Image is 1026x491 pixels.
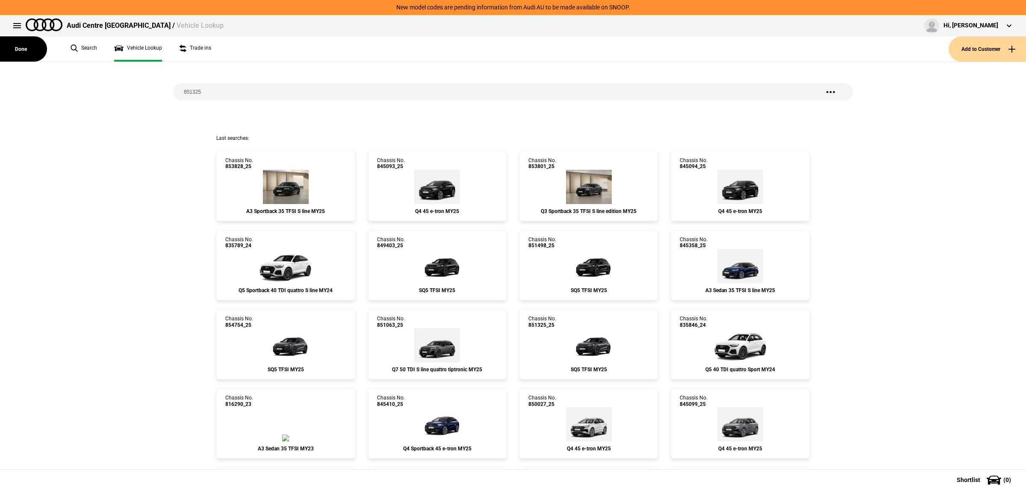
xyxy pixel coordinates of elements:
div: Chassis No. [528,316,556,328]
span: 849403_25 [377,243,405,248]
div: SQ5 TFSI MY25 [528,287,649,293]
img: audi.png [26,18,62,31]
div: Chassis No. [680,316,708,328]
span: 850027_25 [528,401,556,407]
div: Q5 40 TDI quattro Sport MY24 [680,367,800,373]
div: A3 Sportback 35 TFSI S line MY25 [225,208,346,214]
img: Audi_F4BA53_25_AO_0E0E_4ZD_WA2_3S2_55K_QQ9_(Nadin:_3S2_4ZD_55K_C16_QQ9_S7E_WA2)_ext.png [717,170,763,204]
span: 851325_25 [528,322,556,328]
a: Search [71,36,97,62]
span: 845099_25 [680,401,708,407]
img: Audi_FYTCUY_24_YM_Z9Z9_WC7_WXE_3FU_4ZD_54U_(Nadin:_3FU_4ZD_54U_6FJ_6XL_C50_PXC_WC7_WXE)_ext.png [255,249,316,283]
img: Audi_F4BA53_25_AO_0E0E_4ZD_WA2_3S2_55K_QQ9_(Nadin:_3S2_4ZD_55K_C16_QQ9_S7E_WA2)_ext.png [414,170,460,204]
img: Audi_F4BA53_25_AO_C2C2_4ZD_WA7_3S2_PY5_PYY_(Nadin:_3S2_4ZD_6FJ_C18_PY5_PYY_S7E_WA7)_ext.png [717,407,763,441]
span: 851498_25 [528,243,556,248]
span: 835789_24 [225,243,253,248]
div: A3 Sedan 35 TFSI S line MY25 [680,287,800,293]
span: 845094_25 [680,163,708,169]
span: 853828_25 [225,163,253,169]
div: Q5 Sportback 40 TDI quattro S line MY24 [225,287,346,293]
input: Enter vehicle chassis number or other identifier. [173,83,808,101]
a: Vehicle Lookup [114,36,162,62]
img: Audi_F4NA53_25_AO_2D2D_3FU_4ZD_WA7_WA2_6FJ_PY5_PYY_QQ9_55K_(Nadin:_3FU_4ZD_55K_6FJ_C19_PY5_PYY_QQ... [412,407,463,441]
div: Chassis No. [377,237,405,249]
div: Q4 45 e-tron MY25 [680,446,800,452]
div: Chassis No. [680,237,708,249]
div: A3 Sedan 35 TFSI MY23 [225,446,346,452]
div: Chassis No. [528,395,556,407]
div: Q4 45 e-tron MY25 [528,446,649,452]
div: SQ5 TFSI MY25 [225,367,346,373]
div: Q4 45 e-tron MY25 [377,208,498,214]
span: 816290_23 [225,401,253,407]
div: Chassis No. [225,237,253,249]
div: Chassis No. [528,157,556,170]
div: Q4 45 e-tron MY25 [680,208,800,214]
span: Last searches: [216,135,249,141]
button: Add to Customer [949,36,1026,62]
img: Audi_GUBS5Y_25S_GX_N7N7_PAH_5MK_WA2_6FJ_53A_PYH_PWO_Y4T_(Nadin:_53A_5MK_6FJ_C56_PAH_PWO_PYH_WA2_Y... [563,328,614,362]
span: 845093_25 [377,163,405,169]
span: 845358_25 [680,243,708,248]
img: Audi_8YFCYG_25_EI_0E0E_3FB_WXC_4E6_WXC-1_PWL_U35_(Nadin:_3FB_4E6_C56_PWL_U35_WXC)_ext.png [263,170,309,204]
span: ( 0 ) [1003,477,1011,483]
span: 845410_25 [377,401,405,407]
div: Q4 Sportback 45 e-tron MY25 [377,446,498,452]
img: Audi_8YSAZG_23_AC_H1H1_MP_PAQ_PIA_V98_WA7_(Nadin:_4L6_6XI_C38_PAQ_PIA_V98_WA7)_ext.png [282,435,289,441]
div: Chassis No. [225,395,253,407]
div: Q3 Sportback 35 TFSI S line edition MY25 [528,208,649,214]
div: Chassis No. [377,395,405,407]
div: Chassis No. [680,157,708,170]
span: 835846_24 [680,322,708,328]
div: Chassis No. [225,157,253,170]
div: Chassis No. [225,316,253,328]
button: Shortlist(0) [944,469,1026,491]
span: 853801_25 [528,163,556,169]
img: Audi_8YMCYG_25_EI_2D2D_3FB_WXC-2_WXC_(Nadin:_3FB_6FJ_C52_WXC)_ext.png [717,249,763,283]
div: Hi, [PERSON_NAME] [943,21,998,30]
span: 854754_25 [225,322,253,328]
div: Audi Centre [GEOGRAPHIC_DATA] / [67,21,224,30]
div: Chassis No. [528,237,556,249]
img: Audi_GUBS5Y_25S_GX_0E0E_PAH_2MB_WA2_6FJ_PQ7_53A_PYH_PWO_(Nadin:_2MB_53A_6FJ_C56_PAH_PQ7_PWO_PYH_S... [412,249,463,283]
div: Chassis No. [680,395,708,407]
span: 851063_25 [377,322,405,328]
img: Audi_GUBS5Y_25S_OR_6Y6Y_PAH_WA2_6FJ_PQ7_53A_PYH_PWV_(Nadin:_53A_6FJ_C57_PAH_PQ7_PWV_PYH_WA2)_ext.png [260,328,311,362]
div: Q7 50 TDI S line quattro tiptronic MY25 [377,367,498,373]
button: Search [808,83,853,101]
img: Audi_F4BA53_25_AO_2Y2Y_3FU_4ZD_WA7_3S2_PY5_PYY_(Nadin:_3FU_3S2_4ZD_6FJ_C18_PY5_PYY_S7E_WA7)_ext.png [566,407,612,441]
a: Trade ins [179,36,211,62]
span: Shortlist [957,477,980,483]
span: Vehicle Lookup [177,21,224,30]
div: Chassis No. [377,316,405,328]
img: Audi_F3NCCX_25LE_FZ_6Y6Y_QQ2_6FJ_V72_WN8_X8C_(Nadin:_6FJ_C62_QQ2_V72_WN8)_ext.png [566,170,612,204]
img: Audi_4MQCN2_25_EI_6Y6Y_PAH_WC7_54K_(Nadin:_54K_C95_PAH_WC7)_ext.png [414,328,460,362]
div: Chassis No. [377,157,405,170]
img: Audi_GUBS5Y_25S_OR_0E0E_PAH_2MB_5MK_WA2_3Y4_6FJ_3CX_PQ7_PYH_PWV_53D_(Nadin:_2MB_3CX_3Y4_53D_5MK_6... [563,249,614,283]
div: SQ5 TFSI MY25 [377,287,498,293]
div: SQ5 TFSI MY25 [528,367,649,373]
img: Audi_FYGBUY_24S_EL_Z9Z9_4ZD_54U_(Nadin:_3FU_3S2_4ZD_54U_5MF_6FJ_6NQ_9VD_C50_PCF_PV3_WA9)_ext.png [710,328,771,362]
